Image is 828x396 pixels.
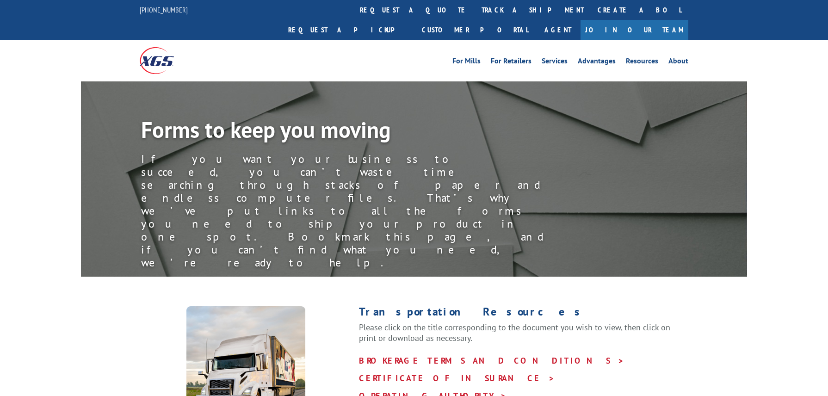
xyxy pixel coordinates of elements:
a: For Mills [452,57,481,68]
a: Join Our Team [581,20,688,40]
a: Customer Portal [415,20,535,40]
a: BROKERAGE TERMS AND CONDITIONS > [359,355,624,366]
a: About [668,57,688,68]
a: [PHONE_NUMBER] [140,5,188,14]
a: Request a pickup [281,20,415,40]
a: Resources [626,57,658,68]
h1: Forms to keep you moving [141,118,557,145]
h1: Transportation Resources [359,306,688,322]
div: If you want your business to succeed, you can’t waste time searching through stacks of paper and ... [141,153,557,269]
p: Please click on the title corresponding to the document you wish to view, then click on print or ... [359,322,688,353]
a: Agent [535,20,581,40]
a: Advantages [578,57,616,68]
a: CERTIFICATE OF INSURANCE > [359,373,555,384]
a: For Retailers [491,57,531,68]
a: Services [542,57,568,68]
